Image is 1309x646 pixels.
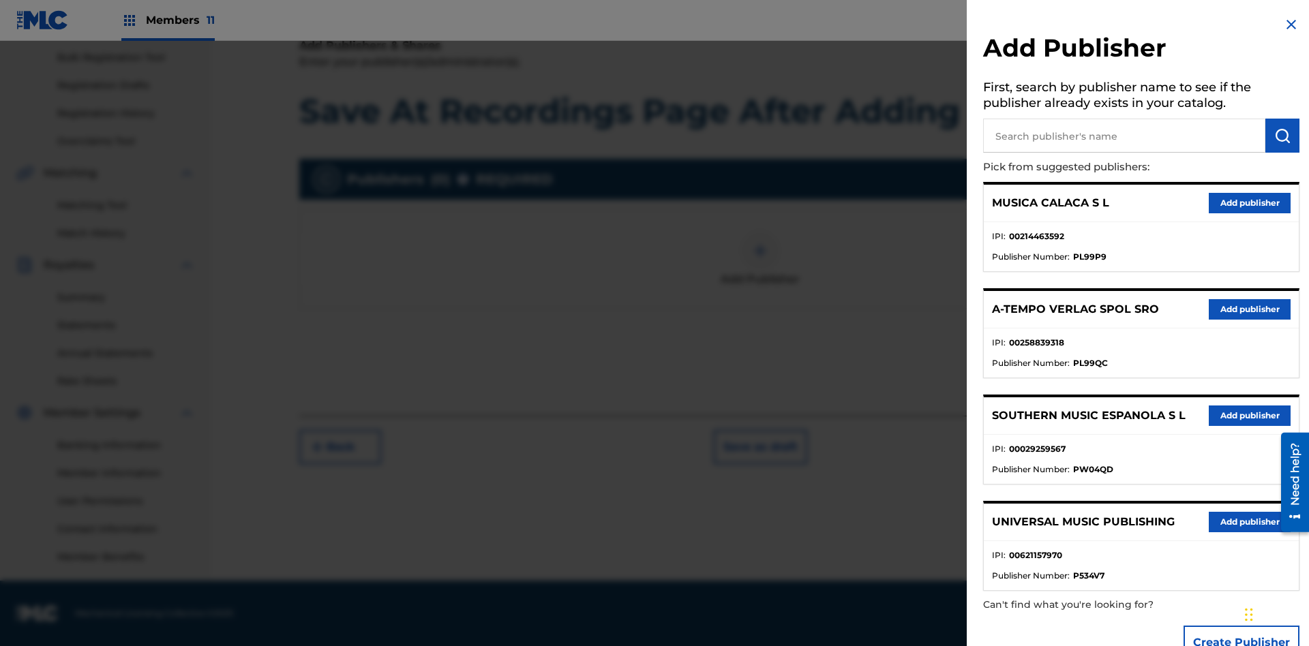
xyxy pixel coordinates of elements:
img: Top Rightsholders [121,12,138,29]
button: Add publisher [1209,405,1291,426]
span: Publisher Number : [992,463,1070,476]
span: IPI : [992,443,1006,455]
p: Pick from suggested publishers: [983,153,1222,182]
strong: P534V7 [1073,570,1104,582]
h5: First, search by publisher name to see if the publisher already exists in your catalog. [983,76,1299,119]
p: SOUTHERN MUSIC ESPANOLA S L [992,407,1186,424]
h2: Add Publisher [983,33,1299,67]
span: IPI : [992,549,1006,562]
span: IPI : [992,230,1006,243]
strong: 00621157970 [1009,549,1062,562]
strong: 00214463592 [1009,230,1064,243]
input: Search publisher's name [983,119,1265,153]
img: Search Works [1274,127,1291,144]
iframe: Chat Widget [1241,581,1309,646]
div: Drag [1245,594,1253,635]
span: IPI : [992,337,1006,349]
span: Publisher Number : [992,251,1070,263]
span: Publisher Number : [992,570,1070,582]
span: 11 [207,14,215,27]
strong: 00029259567 [1009,443,1066,455]
p: A-TEMPO VERLAG SPOL SRO [992,301,1159,318]
button: Add publisher [1209,299,1291,320]
p: UNIVERSAL MUSIC PUBLISHING [992,514,1175,530]
iframe: Resource Center [1271,427,1309,539]
p: Can't find what you're looking for? [983,591,1222,619]
strong: PW04QD [1073,463,1113,476]
p: MUSICA CALACA S L [992,195,1109,211]
span: Members [146,12,215,28]
button: Add publisher [1209,193,1291,213]
span: Publisher Number : [992,357,1070,369]
strong: 00258839318 [1009,337,1064,349]
img: MLC Logo [16,10,69,30]
strong: PL99QC [1073,357,1108,369]
strong: PL99P9 [1073,251,1107,263]
button: Add publisher [1209,512,1291,532]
